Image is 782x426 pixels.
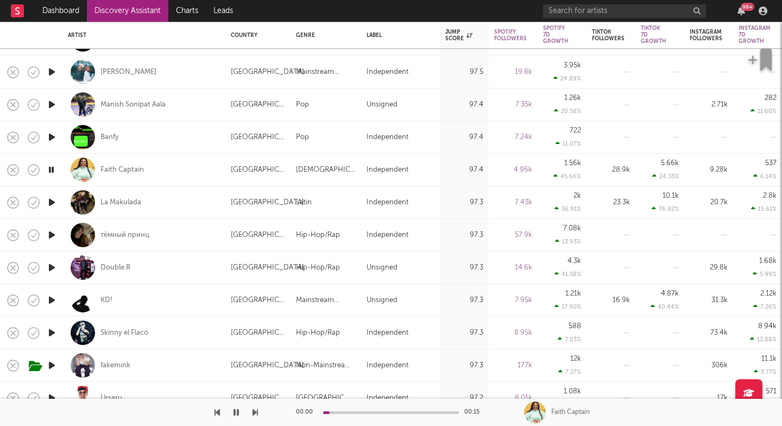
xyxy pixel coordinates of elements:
[754,368,777,375] div: 3.77 %
[553,75,581,82] div: 24.89 %
[445,98,483,111] div: 97.4
[690,29,722,42] div: Instagram Followers
[367,196,408,209] div: Independent
[367,392,408,405] div: Independent
[494,164,532,177] div: 4.96k
[494,29,527,42] div: Spotify Followers
[464,406,486,419] div: 00:15
[761,355,777,362] div: 11.1k
[100,133,119,142] a: Banfy
[652,205,679,212] div: 76.82 %
[690,392,728,405] div: 17k
[564,160,581,167] div: 1.56k
[543,4,706,18] input: Search for artists
[445,229,483,242] div: 97.3
[551,408,590,417] div: Faith Captain
[296,229,340,242] div: Hip-Hop/Rap
[296,131,309,144] div: Pop
[445,261,483,274] div: 97.3
[367,164,408,177] div: Independent
[100,296,112,305] a: KD!
[739,25,771,45] div: Instagram 7D Growth
[651,303,679,310] div: 40.44 %
[543,25,569,45] div: Spotify 7D Growth
[753,271,777,278] div: 5.99 %
[231,392,285,405] div: [GEOGRAPHIC_DATA]
[690,327,728,340] div: 73.4k
[231,164,285,177] div: [GEOGRAPHIC_DATA]
[231,327,285,340] div: [GEOGRAPHIC_DATA]
[763,192,777,199] div: 2.8k
[296,261,340,274] div: Hip-Hop/Rap
[100,263,130,273] div: Double.R
[367,359,408,372] div: Independent
[592,29,625,42] div: Tiktok Followers
[690,196,728,209] div: 20.7k
[567,258,581,265] div: 4.3k
[573,192,581,199] div: 2k
[296,327,340,340] div: Hip-Hop/Rap
[564,388,581,395] div: 1.08k
[766,388,777,395] div: 571
[367,261,398,274] div: Unsigned
[68,32,215,39] div: Artist
[661,160,679,167] div: 5.66k
[231,98,285,111] div: [GEOGRAPHIC_DATA]
[494,327,532,340] div: 8.95k
[445,294,483,307] div: 97.3
[100,361,130,371] a: fakemink
[100,198,141,208] a: La Makulada
[569,323,581,330] div: 588
[100,67,156,77] a: [PERSON_NAME]
[494,229,532,242] div: 57.9k
[570,355,581,362] div: 12k
[494,261,532,274] div: 14.6k
[652,173,679,180] div: 24.33 %
[737,7,745,15] button: 99+
[661,290,679,297] div: 4.87k
[751,205,777,212] div: 15.61 %
[100,328,148,338] div: Skinny el Flaco
[231,196,304,209] div: [GEOGRAPHIC_DATA]
[100,100,166,110] a: Manish Sonipat Aala
[296,98,309,111] div: Pop
[231,294,285,307] div: [GEOGRAPHIC_DATA]
[494,66,532,79] div: 19.8k
[690,294,728,307] div: 31.3k
[296,66,356,79] div: Mainstream Electronic
[367,294,398,307] div: Unsigned
[558,336,581,343] div: 7.03 %
[231,66,304,79] div: [GEOGRAPHIC_DATA]
[753,173,777,180] div: 6.14 %
[231,359,304,372] div: [GEOGRAPHIC_DATA]
[759,258,777,265] div: 1.68k
[753,303,777,310] div: 7.26 %
[231,32,280,39] div: Country
[741,3,754,11] div: 99 +
[231,229,285,242] div: [GEOGRAPHIC_DATA]
[555,238,581,245] div: 13.93 %
[445,392,483,405] div: 97.2
[558,368,581,375] div: 7.27 %
[367,32,429,39] div: Label
[765,160,777,167] div: 537
[690,164,728,177] div: 9.28k
[563,225,581,232] div: 7.08k
[367,131,408,144] div: Independent
[367,327,408,340] div: Independent
[100,393,122,403] a: Ursaru
[445,164,483,177] div: 97.4
[641,25,666,45] div: Tiktok 7D Growth
[554,271,581,278] div: 41.58 %
[296,294,356,307] div: Mainstream Electronic
[663,192,679,199] div: 10.1k
[554,108,581,115] div: 20.58 %
[592,164,630,177] div: 28.9k
[100,165,144,175] a: Faith Captain
[760,290,777,297] div: 2.12k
